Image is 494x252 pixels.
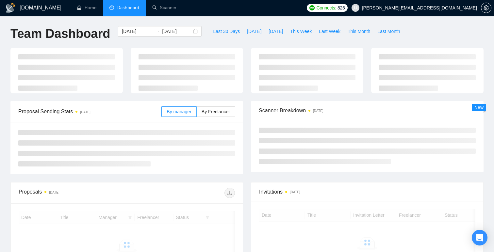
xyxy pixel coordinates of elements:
a: setting [481,5,491,10]
button: [DATE] [243,26,265,37]
span: 825 [338,4,345,11]
img: logo [5,3,16,13]
time: [DATE] [80,110,90,114]
span: Scanner Breakdown [259,106,476,115]
span: By manager [167,109,191,114]
span: swap-right [154,29,159,34]
button: [DATE] [265,26,287,37]
span: to [154,29,159,34]
button: This Month [344,26,374,37]
span: Dashboard [117,5,139,10]
span: By Freelancer [202,109,230,114]
span: This Month [348,28,370,35]
h1: Team Dashboard [10,26,110,41]
input: End date [162,28,192,35]
button: Last Week [315,26,344,37]
span: This Week [290,28,312,35]
a: homeHome [77,5,96,10]
span: Last Week [319,28,340,35]
span: Last 30 Days [213,28,240,35]
button: setting [481,3,491,13]
span: [DATE] [247,28,261,35]
span: Invitations [259,188,475,196]
div: Proposals [19,188,127,198]
time: [DATE] [313,109,323,113]
time: [DATE] [290,190,300,194]
a: searchScanner [152,5,176,10]
button: Last Month [374,26,403,37]
input: Start date [122,28,152,35]
time: [DATE] [49,191,59,194]
span: dashboard [109,5,114,10]
span: Proposal Sending Stats [18,107,161,116]
img: upwork-logo.png [309,5,315,10]
span: Connects: [317,4,336,11]
div: Open Intercom Messenger [472,230,487,245]
span: Last Month [377,28,400,35]
span: [DATE] [269,28,283,35]
span: New [474,105,484,110]
button: This Week [287,26,315,37]
button: Last 30 Days [209,26,243,37]
span: user [353,6,358,10]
